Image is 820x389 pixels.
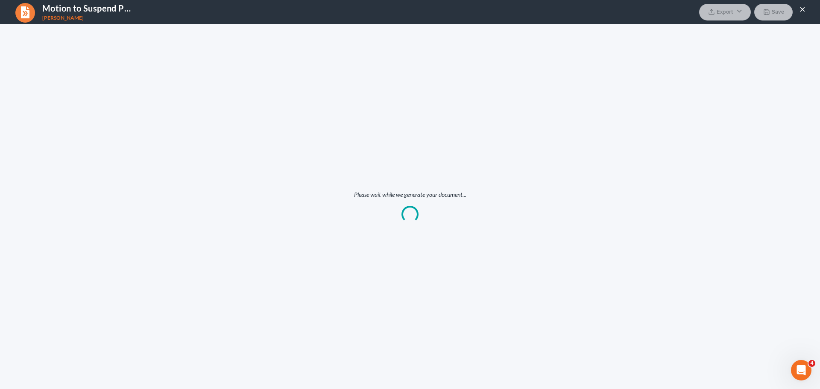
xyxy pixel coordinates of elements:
span: 4 [808,360,815,367]
button: Save [754,4,793,20]
span: [PERSON_NAME] [42,15,84,21]
button: Export [699,4,751,20]
iframe: Intercom live chat [791,360,811,380]
span: Please wait while we generate your document... [354,191,466,198]
button: × [799,4,805,14]
h4: Motion to Suspend Payments-IN PERSON.docx [42,2,134,14]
